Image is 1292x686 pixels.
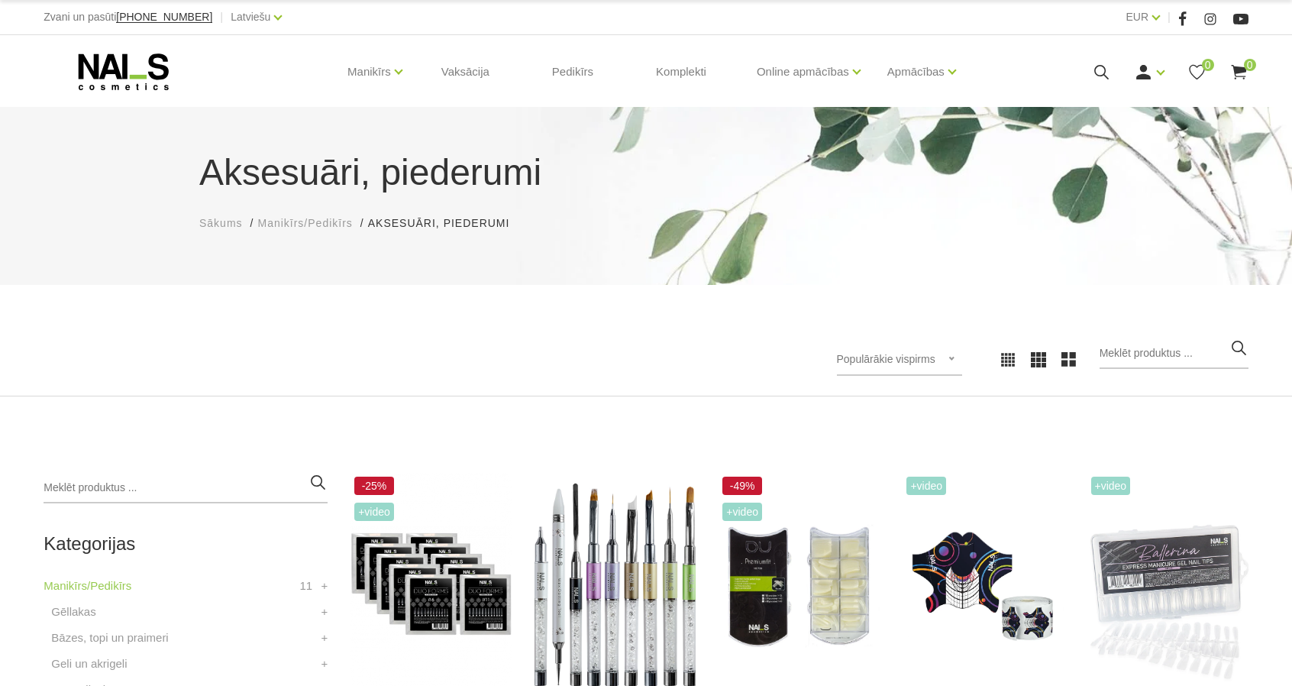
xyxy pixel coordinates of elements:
input: Meklēt produktus ... [1100,338,1248,369]
a: Bāzes, topi un praimeri [51,629,168,647]
a: + [321,655,328,673]
li: Aksesuāri, piederumi [368,215,525,231]
span: 0 [1202,59,1214,71]
a: [PHONE_NUMBER] [116,11,212,23]
a: EUR [1126,8,1148,26]
span: Sākums [199,217,243,229]
a: + [321,603,328,621]
span: | [1168,8,1171,27]
h2: Kategorijas [44,534,328,554]
a: Geli un akrigeli [51,655,127,673]
span: -49% [722,477,762,495]
span: -25% [354,477,394,495]
span: 0 [1244,59,1256,71]
a: Manikīrs [347,41,391,102]
a: 0 [1187,63,1206,82]
a: + [321,577,328,595]
a: Manikīrs/Pedikīrs [44,577,131,595]
a: Online apmācības [757,41,849,102]
a: Apmācības [887,41,945,102]
a: Vaksācija [429,35,502,108]
span: +Video [354,503,394,521]
a: + [321,629,328,647]
span: 11 [299,577,312,595]
span: Populārākie vispirms [837,353,935,365]
span: +Video [722,503,762,521]
span: +Video [1091,477,1131,495]
h1: Aksesuāri, piederumi [199,145,1093,200]
a: Komplekti [644,35,719,108]
span: | [220,8,223,27]
input: Meklēt produktus ... [44,473,328,503]
a: Latviešu [231,8,270,26]
span: +Video [906,477,946,495]
span: Manikīrs/Pedikīrs [257,217,352,229]
a: 0 [1229,63,1248,82]
div: Zvani un pasūti [44,8,212,27]
a: Sākums [199,215,243,231]
a: Manikīrs/Pedikīrs [257,215,352,231]
a: Gēllakas [51,603,95,621]
a: Pedikīrs [540,35,606,108]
